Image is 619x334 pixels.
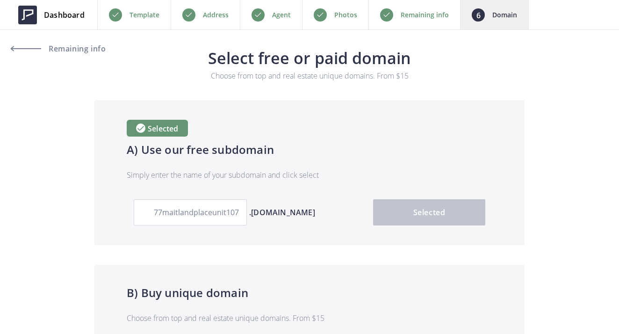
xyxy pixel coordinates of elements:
[46,45,106,52] span: Remaining info
[373,199,485,225] button: Selected
[11,37,95,60] a: Remaining info
[11,1,92,29] a: Dashboard
[272,9,291,21] p: Agent
[203,9,229,21] p: Address
[249,207,315,218] span: .[DOMAIN_NAME]
[334,9,357,21] p: Photos
[44,9,85,21] span: Dashboard
[492,9,517,21] p: Domain
[127,141,492,158] h4: A) Use our free subdomain
[127,312,492,324] p: Choose from top and real estate unique domains. From $15
[401,9,449,21] p: Remaining info
[130,9,159,21] p: Template
[7,50,612,66] h3: Select free or paid domain
[127,284,492,301] h4: B) Buy unique domain
[145,124,179,132] span: Selected
[127,169,492,181] p: Simply enter the name of your subdomain and click select
[154,70,466,81] p: Choose from top and real estate unique domains. From $15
